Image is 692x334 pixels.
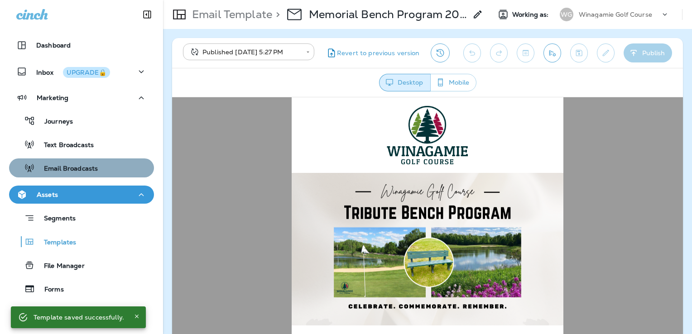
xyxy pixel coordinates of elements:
p: Dashboard [36,42,71,49]
button: Collapse Sidebar [135,5,160,24]
span: Working as: [512,11,551,19]
p: File Manager [35,262,85,271]
p: Email Broadcasts [35,165,98,173]
button: Send test email [543,43,561,62]
div: UPGRADE🔒 [67,69,106,76]
p: Assets [37,191,58,198]
button: Templates [9,232,154,251]
p: Email Template [188,8,272,21]
button: Journeys [9,111,154,130]
p: Winagamie Golf Course [579,11,652,18]
div: Published [DATE] 5:27 PM [189,48,300,57]
button: Revert to previous version [322,43,423,62]
p: Inbox [36,67,110,76]
span: [PERSON_NAME]'s natural beauty and quiet serenity provide a wonderful place to honor a loved one ... [128,236,383,280]
img: d0397b23-1795-4c2b-b87a-ce51ccc5519c.png [215,9,296,67]
p: Marketing [37,94,68,101]
span: Revert to previous version [337,49,420,57]
button: Assets [9,186,154,204]
div: Template saved successfully. [34,309,124,325]
button: Data [9,306,154,324]
button: Forms [9,279,154,298]
button: Dashboard [9,36,154,54]
p: Templates [35,239,76,247]
button: Desktop [379,74,431,91]
button: Email Broadcasts [9,158,154,177]
button: InboxUPGRADE🔒 [9,62,154,81]
button: Close [131,311,142,322]
p: > [272,8,280,21]
button: Text Broadcasts [9,135,154,154]
button: File Manager [9,256,154,275]
img: Winagamie--Memorial-Bench-Program---Blog-1.png [120,76,391,229]
div: WG [560,8,573,21]
p: Journeys [35,118,73,126]
p: Forms [35,286,64,294]
button: Mobile [430,74,476,91]
button: View Changelog [431,43,450,62]
p: Memorial Bench Program 2025 - Aug. [309,8,467,21]
button: UPGRADE🔒 [63,67,110,78]
p: Segments [35,215,76,224]
button: Segments [9,208,154,228]
button: Marketing [9,89,154,107]
p: Text Broadcasts [35,141,94,150]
